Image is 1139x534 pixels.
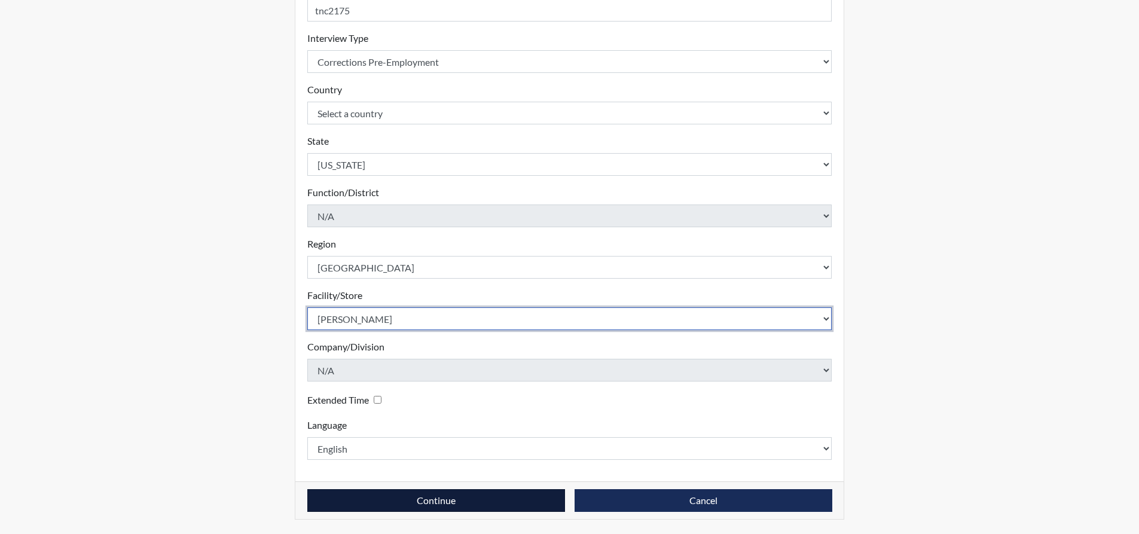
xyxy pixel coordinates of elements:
[307,418,347,432] label: Language
[307,31,368,45] label: Interview Type
[307,185,379,200] label: Function/District
[307,340,384,354] label: Company/Division
[307,237,336,251] label: Region
[307,83,342,97] label: Country
[307,391,386,408] div: Checking this box will provide the interviewee with an accomodation of extra time to answer each ...
[307,489,565,512] button: Continue
[307,393,369,407] label: Extended Time
[575,489,832,512] button: Cancel
[307,134,329,148] label: State
[307,288,362,303] label: Facility/Store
